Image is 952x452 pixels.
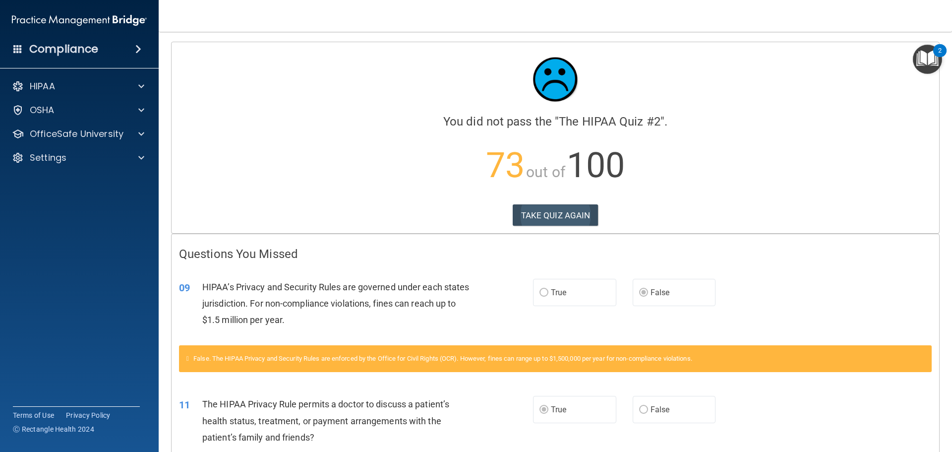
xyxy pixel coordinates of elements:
span: False. The HIPAA Privacy and Security Rules are enforced by the Office for Civil Rights (OCR). Ho... [193,355,692,362]
span: Ⓒ Rectangle Health 2024 [13,424,94,434]
span: True [551,405,566,414]
input: True [539,406,548,414]
p: OfficeSafe University [30,128,123,140]
span: 73 [486,145,525,186]
span: The HIPAA Privacy Rule permits a doctor to discuss a patient’s health status, treatment, or payme... [202,399,449,442]
h4: Questions You Missed [179,248,932,260]
span: False [651,405,670,414]
span: True [551,288,566,297]
iframe: Drift Widget Chat Controller [902,384,940,421]
h4: Compliance [29,42,98,56]
img: PMB logo [12,10,147,30]
span: out of [526,163,565,181]
input: False [639,406,648,414]
p: HIPAA [30,80,55,92]
input: False [639,289,648,297]
button: Open Resource Center, 2 new notifications [913,45,942,74]
p: Settings [30,152,66,164]
span: 100 [567,145,625,186]
span: 11 [179,399,190,411]
h4: You did not pass the " ". [179,115,932,128]
button: TAKE QUIZ AGAIN [513,204,598,226]
a: HIPAA [12,80,144,92]
span: 09 [179,282,190,294]
a: Settings [12,152,144,164]
div: 2 [938,51,942,64]
span: HIPAA’s Privacy and Security Rules are governed under each states jurisdiction. For non-complianc... [202,282,470,325]
input: True [539,289,548,297]
span: False [651,288,670,297]
img: sad_face.ecc698e2.jpg [526,50,585,109]
p: OSHA [30,104,55,116]
a: Privacy Policy [66,410,111,420]
a: Terms of Use [13,410,54,420]
a: OSHA [12,104,144,116]
a: OfficeSafe University [12,128,144,140]
span: The HIPAA Quiz #2 [559,115,660,129]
